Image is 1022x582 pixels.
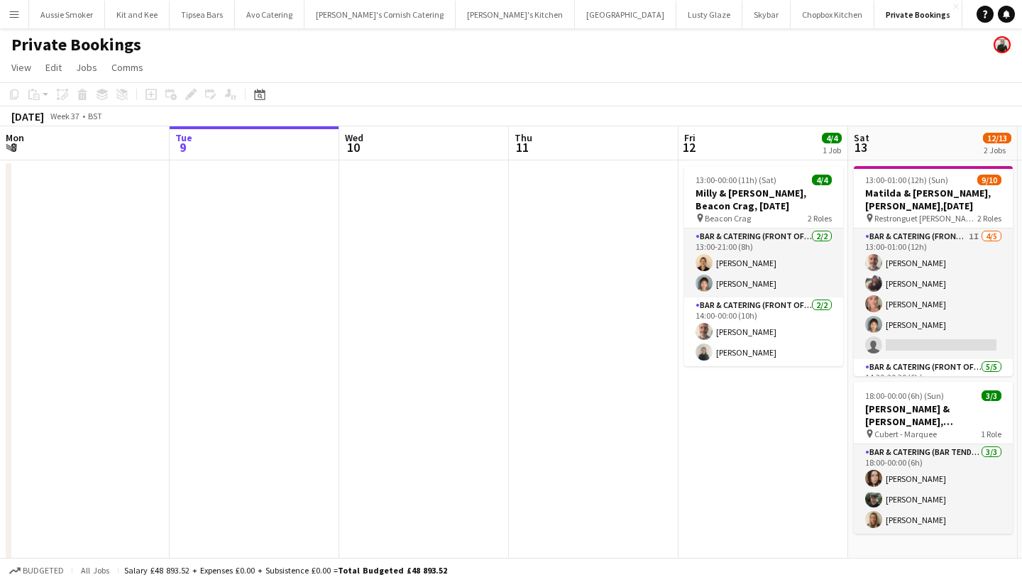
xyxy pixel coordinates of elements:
[854,131,869,144] span: Sat
[696,175,776,185] span: 13:00-00:00 (11h) (Sat)
[40,58,67,77] a: Edit
[854,359,1013,498] app-card-role: Bar & Catering (Front of House)5/514:30-20:30 (6h)
[791,1,874,28] button: Chopbox Kitchen
[11,61,31,74] span: View
[865,175,948,185] span: 13:00-01:00 (12h) (Sun)
[682,139,696,155] span: 12
[684,166,843,366] app-job-card: 13:00-00:00 (11h) (Sat)4/4Milly & [PERSON_NAME], Beacon Crag, [DATE] Beacon Crag2 RolesBar & Cate...
[170,1,235,28] button: Tipsea Bars
[29,1,105,28] button: Aussie Smoker
[684,229,843,297] app-card-role: Bar & Catering (Front of House)2/213:00-21:00 (8h)[PERSON_NAME][PERSON_NAME]
[7,563,66,578] button: Budgeted
[705,213,751,224] span: Beacon Crag
[823,145,841,155] div: 1 Job
[812,175,832,185] span: 4/4
[874,1,962,28] button: Private Bookings
[854,402,1013,428] h3: [PERSON_NAME] & [PERSON_NAME], [PERSON_NAME], [DATE]
[175,131,192,144] span: Tue
[854,166,1013,376] app-job-card: 13:00-01:00 (12h) (Sun)9/10Matilda & [PERSON_NAME], [PERSON_NAME],[DATE] Restronguet [PERSON_NAME...
[684,131,696,144] span: Fri
[11,34,141,55] h1: Private Bookings
[235,1,304,28] button: Avo Catering
[865,390,944,401] span: 18:00-00:00 (6h) (Sun)
[343,139,363,155] span: 10
[70,58,103,77] a: Jobs
[684,297,843,366] app-card-role: Bar & Catering (Front of House)2/214:00-00:00 (10h)[PERSON_NAME][PERSON_NAME]
[76,61,97,74] span: Jobs
[983,133,1011,143] span: 12/13
[106,58,149,77] a: Comms
[345,131,363,144] span: Wed
[173,139,192,155] span: 9
[676,1,742,28] button: Lusty Glaze
[854,187,1013,212] h3: Matilda & [PERSON_NAME], [PERSON_NAME],[DATE]
[984,145,1011,155] div: 2 Jobs
[456,1,575,28] button: [PERSON_NAME]'s Kitchen
[45,61,62,74] span: Edit
[808,213,832,224] span: 2 Roles
[23,566,64,576] span: Budgeted
[105,1,170,28] button: Kit and Kee
[11,109,44,123] div: [DATE]
[575,1,676,28] button: [GEOGRAPHIC_DATA]
[684,187,843,212] h3: Milly & [PERSON_NAME], Beacon Crag, [DATE]
[822,133,842,143] span: 4/4
[854,229,1013,359] app-card-role: Bar & Catering (Front of House)1I4/513:00-01:00 (12h)[PERSON_NAME][PERSON_NAME][PERSON_NAME][PERS...
[6,131,24,144] span: Mon
[874,429,937,439] span: Cubert - Marquee
[4,139,24,155] span: 8
[111,61,143,74] span: Comms
[982,390,1001,401] span: 3/3
[854,382,1013,534] app-job-card: 18:00-00:00 (6h) (Sun)3/3[PERSON_NAME] & [PERSON_NAME], [PERSON_NAME], [DATE] Cubert - Marquee1 R...
[742,1,791,28] button: Skybar
[854,444,1013,534] app-card-role: Bar & Catering (Bar Tender)3/318:00-00:00 (6h)[PERSON_NAME][PERSON_NAME][PERSON_NAME]
[88,111,102,121] div: BST
[852,139,869,155] span: 13
[977,175,1001,185] span: 9/10
[304,1,456,28] button: [PERSON_NAME]'s Cornish Catering
[515,131,532,144] span: Thu
[124,565,447,576] div: Salary £48 893.52 + Expenses £0.00 + Subsistence £0.00 =
[47,111,82,121] span: Week 37
[981,429,1001,439] span: 1 Role
[78,565,112,576] span: All jobs
[338,565,447,576] span: Total Budgeted £48 893.52
[874,213,977,224] span: Restronguet [PERSON_NAME]
[6,58,37,77] a: View
[977,213,1001,224] span: 2 Roles
[512,139,532,155] span: 11
[994,36,1011,53] app-user-avatar: Rachael Spring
